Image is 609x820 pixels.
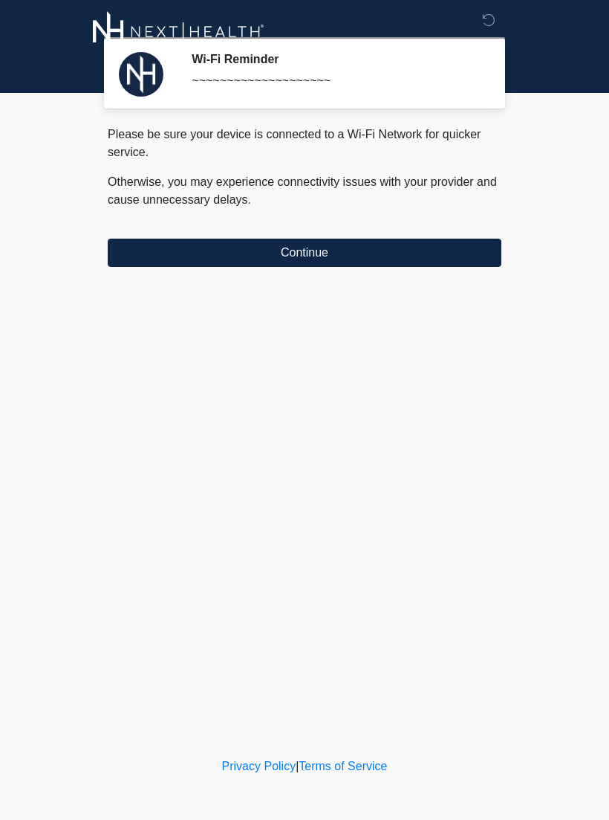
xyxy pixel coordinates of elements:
[108,126,501,161] p: Please be sure your device is connected to a Wi-Fi Network for quicker service.
[192,72,479,90] div: ~~~~~~~~~~~~~~~~~~~~
[296,760,299,772] a: |
[108,239,501,267] button: Continue
[222,760,296,772] a: Privacy Policy
[93,11,264,52] img: Next-Health Logo
[299,760,387,772] a: Terms of Service
[108,173,501,209] p: Otherwise, you may experience connectivity issues with your provider and cause unnecessary delays
[119,52,163,97] img: Agent Avatar
[248,193,251,206] span: .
